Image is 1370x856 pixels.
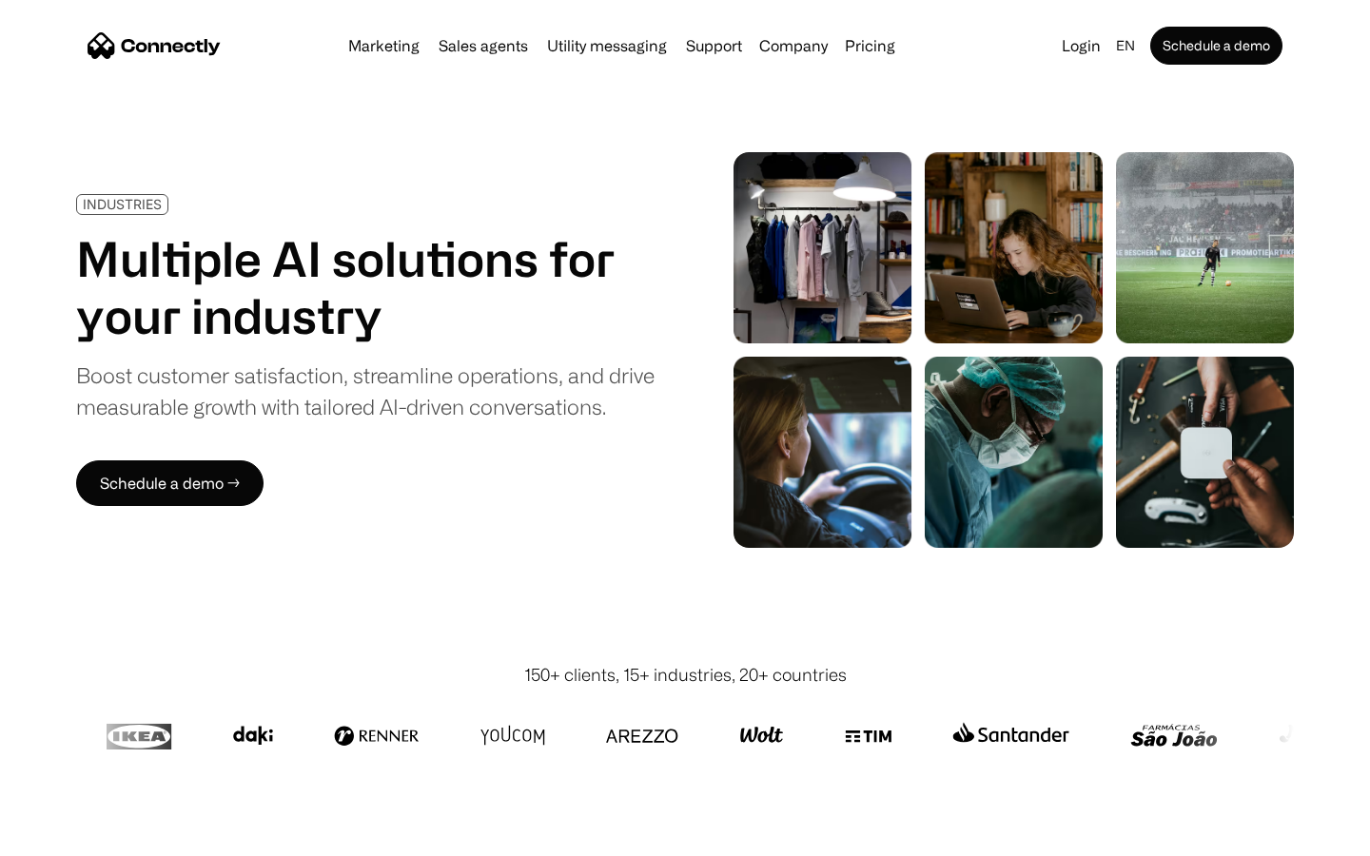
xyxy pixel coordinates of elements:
a: Sales agents [431,38,536,53]
a: Login [1054,32,1108,59]
a: Schedule a demo → [76,460,264,506]
div: en [1116,32,1135,59]
a: Support [678,38,750,53]
div: Company [759,32,828,59]
a: Schedule a demo [1150,27,1282,65]
div: 150+ clients, 15+ industries, 20+ countries [524,662,847,688]
h1: Multiple AI solutions for your industry [76,230,655,344]
div: INDUSTRIES [83,197,162,211]
aside: Language selected: English [19,821,114,849]
a: Utility messaging [539,38,675,53]
a: Marketing [341,38,427,53]
ul: Language list [38,823,114,849]
div: Boost customer satisfaction, streamline operations, and drive measurable growth with tailored AI-... [76,360,655,422]
a: Pricing [837,38,903,53]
